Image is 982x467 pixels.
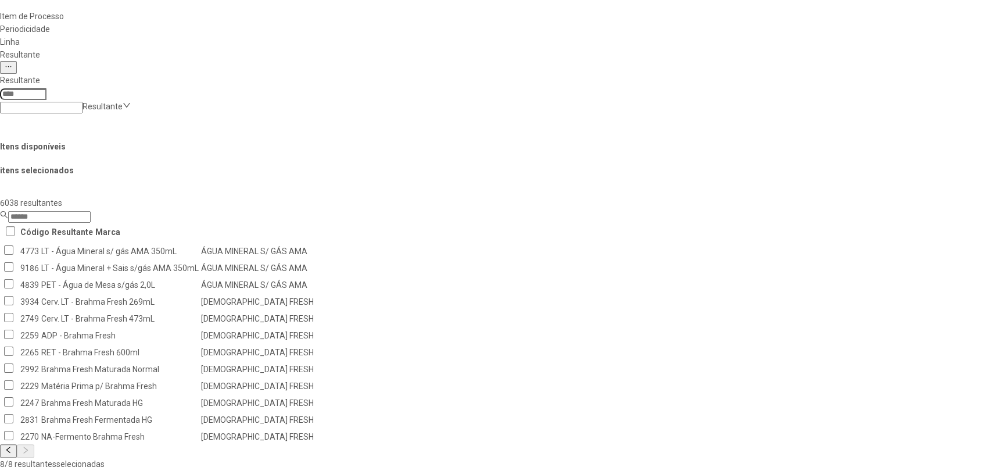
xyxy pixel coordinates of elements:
td: Brahma Fresh Fermentada HG [41,412,199,427]
td: RET - Brahma Fresh 600ml [41,344,199,360]
td: [DEMOGRAPHIC_DATA] FRESH [200,412,314,427]
td: Matéria Prima p/ Brahma Fresh [41,378,199,394]
td: [DEMOGRAPHIC_DATA] FRESH [200,344,314,360]
td: LT - Água Mineral s/ gás AMA 350mL [41,243,199,259]
td: 3934 [20,294,40,309]
td: [DEMOGRAPHIC_DATA] FRESH [200,361,314,377]
td: 2992 [20,361,40,377]
td: ÁGUA MINERAL S/ GÁS AMA [200,277,314,293]
td: NA-Fermento Brahma Fresh [41,429,199,444]
td: [DEMOGRAPHIC_DATA] FRESH [200,378,314,394]
td: Cerv. LT - Brahma Fresh 473mL [41,311,199,326]
td: 2247 [20,395,40,411]
th: Marca [95,224,121,240]
td: ADP - Brahma Fresh [41,327,199,343]
td: [DEMOGRAPHIC_DATA] FRESH [200,429,314,444]
td: 9186 [20,260,40,276]
td: LT - Água Mineral + Sais s/gás AMA 350mL [41,260,199,276]
td: Brahma Fresh Maturada Normal [41,361,199,377]
td: 2831 [20,412,40,427]
td: 2265 [20,344,40,360]
td: 2229 [20,378,40,394]
td: 4773 [20,243,40,259]
td: [DEMOGRAPHIC_DATA] FRESH [200,395,314,411]
td: Brahma Fresh Maturada HG [41,395,199,411]
td: PET - Água de Mesa s/gás 2,0L [41,277,199,293]
td: [DEMOGRAPHIC_DATA] FRESH [200,311,314,326]
th: Resultante [51,224,94,240]
td: 2270 [20,429,40,444]
td: ÁGUA MINERAL S/ GÁS AMA [200,260,314,276]
td: 2259 [20,327,40,343]
td: [DEMOGRAPHIC_DATA] FRESH [200,294,314,309]
td: ÁGUA MINERAL S/ GÁS AMA [200,243,314,259]
td: 2749 [20,311,40,326]
td: 4839 [20,277,40,293]
td: Cerv. LT - Brahma Fresh 269mL [41,294,199,309]
th: Código [20,224,50,240]
nz-select-placeholder: Resultante [83,102,123,111]
td: [DEMOGRAPHIC_DATA] FRESH [200,327,314,343]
